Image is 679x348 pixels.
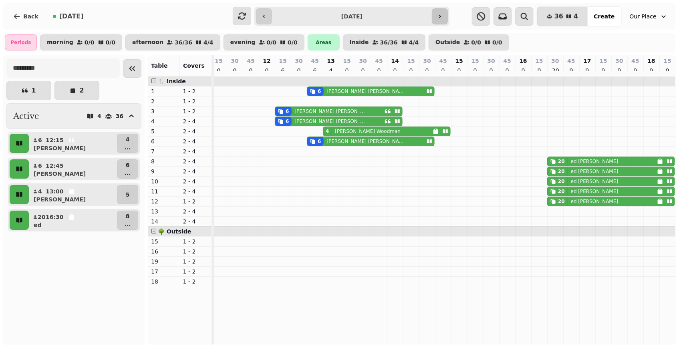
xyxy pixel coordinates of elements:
[286,108,289,115] div: 6
[151,107,177,115] p: 3
[125,143,131,151] p: ...
[558,178,565,185] div: 20
[328,66,334,74] p: 4
[409,40,419,45] p: 4 / 4
[264,66,270,74] p: 0
[558,198,565,205] div: 20
[175,40,192,45] p: 36 / 36
[455,57,463,65] p: 15
[183,187,209,195] p: 2 - 4
[600,66,606,74] p: 0
[558,168,565,175] div: 20
[647,57,655,65] p: 18
[344,66,350,74] p: 0
[183,97,209,105] p: 1 - 2
[599,57,607,65] p: 15
[625,9,673,24] button: Our Place
[439,57,447,65] p: 45
[424,66,430,74] p: 0
[568,66,574,74] p: 0
[536,66,542,74] p: 0
[230,39,256,46] p: evening
[554,13,563,20] span: 36
[38,213,42,221] p: 20
[552,66,558,74] p: 20
[664,57,671,65] p: 15
[571,178,619,185] p: ed [PERSON_NAME]
[6,7,45,26] button: Back
[380,40,398,45] p: 36 / 36
[151,207,177,215] p: 13
[295,118,368,125] p: [PERSON_NAME] [PERSON_NAME]
[288,40,298,45] p: 0 / 0
[279,57,286,65] p: 15
[151,127,177,135] p: 5
[38,162,42,170] p: 6
[248,66,254,74] p: 0
[183,147,209,155] p: 2 - 4
[537,7,588,26] button: 364
[151,187,177,195] p: 11
[183,247,209,255] p: 1 - 2
[664,66,671,74] p: 0
[117,159,138,179] button: 6...
[13,111,39,122] h2: Active
[492,40,502,45] p: 0 / 0
[318,138,321,145] div: 6
[632,66,639,74] p: 0
[38,136,42,144] p: 6
[158,78,186,84] span: 🍴 Inside
[123,59,141,78] button: Collapse sidebar
[46,213,64,221] p: 16:30
[648,66,655,74] p: 0
[391,57,399,65] p: 14
[97,113,101,119] p: 4
[567,57,575,65] p: 45
[232,66,238,74] p: 0
[520,66,526,74] p: 0
[312,66,318,74] p: 6
[571,158,619,165] p: ed [PERSON_NAME]
[571,198,619,205] p: ed [PERSON_NAME]
[471,57,479,65] p: 15
[280,66,286,74] p: 6
[183,117,209,125] p: 2 - 4
[158,228,191,235] span: 🌳 Outside
[408,66,414,74] p: 0
[183,62,205,69] span: Covers
[183,157,209,165] p: 2 - 4
[34,221,42,229] p: ed
[85,40,95,45] p: 0 / 0
[151,147,177,155] p: 7
[335,128,401,135] p: [PERSON_NAME] Woodman
[318,88,321,95] div: 6
[535,57,543,65] p: 15
[247,57,254,65] p: 45
[151,97,177,105] p: 2
[487,57,495,65] p: 30
[23,14,38,19] span: Back
[350,39,369,46] p: Inside
[215,57,222,65] p: 15
[327,138,405,145] p: [PERSON_NAME] [PERSON_NAME]
[132,39,163,46] p: afternoon
[183,127,209,135] p: 2 - 4
[46,7,90,26] button: [DATE]
[407,57,415,65] p: 15
[203,40,214,45] p: 4 / 4
[488,66,494,74] p: 0
[616,66,623,74] p: 0
[126,191,130,199] p: 5
[151,257,177,266] p: 19
[392,66,398,74] p: 0
[54,81,99,100] button: 2
[151,167,177,175] p: 9
[296,66,302,74] p: 0
[286,118,289,125] div: 6
[38,187,42,195] p: 4
[574,13,578,20] span: 4
[308,34,340,50] div: Areas
[125,135,131,143] p: 4
[360,66,366,74] p: 0
[584,66,590,74] p: 0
